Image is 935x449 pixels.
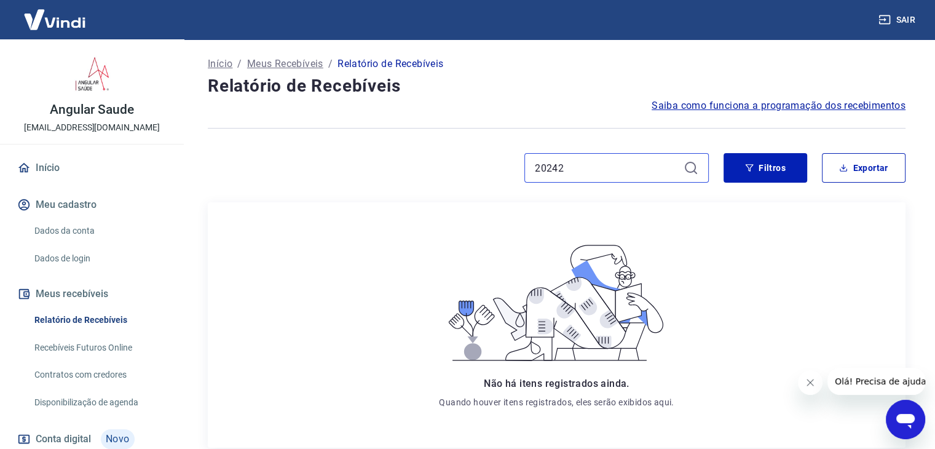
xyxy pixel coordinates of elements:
p: / [328,57,333,71]
a: Dados de login [30,246,169,271]
a: Relatório de Recebíveis [30,308,169,333]
button: Meu cadastro [15,191,169,218]
a: Dados da conta [30,218,169,244]
a: Início [15,154,169,181]
img: 45a4dbe8-9df9-416d-970c-a854dddb586c.jpeg [68,49,117,98]
a: Recebíveis Futuros Online [30,335,169,360]
a: Meus Recebíveis [247,57,323,71]
p: [EMAIL_ADDRESS][DOMAIN_NAME] [24,121,160,134]
a: Contratos com credores [30,362,169,387]
span: Conta digital [36,431,91,448]
button: Exportar [822,153,905,183]
p: Relatório de Recebíveis [337,57,443,71]
button: Filtros [724,153,807,183]
iframe: Mensagem da empresa [827,368,925,395]
button: Sair [876,9,920,31]
p: Quando houver itens registrados, eles serão exibidos aqui. [439,396,674,408]
span: Olá! Precisa de ajuda? [7,9,103,18]
a: Início [208,57,232,71]
img: Vindi [15,1,95,38]
input: Busque pelo número do pedido [535,159,679,177]
iframe: Botão para abrir a janela de mensagens [886,400,925,439]
button: Meus recebíveis [15,280,169,308]
a: Disponibilização de agenda [30,390,169,415]
h4: Relatório de Recebíveis [208,74,905,98]
a: Saiba como funciona a programação dos recebimentos [652,98,905,113]
iframe: Fechar mensagem [798,370,823,395]
p: Angular Saude [50,103,133,116]
p: / [237,57,242,71]
span: Novo [101,429,135,449]
span: Não há itens registrados ainda. [484,378,629,389]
